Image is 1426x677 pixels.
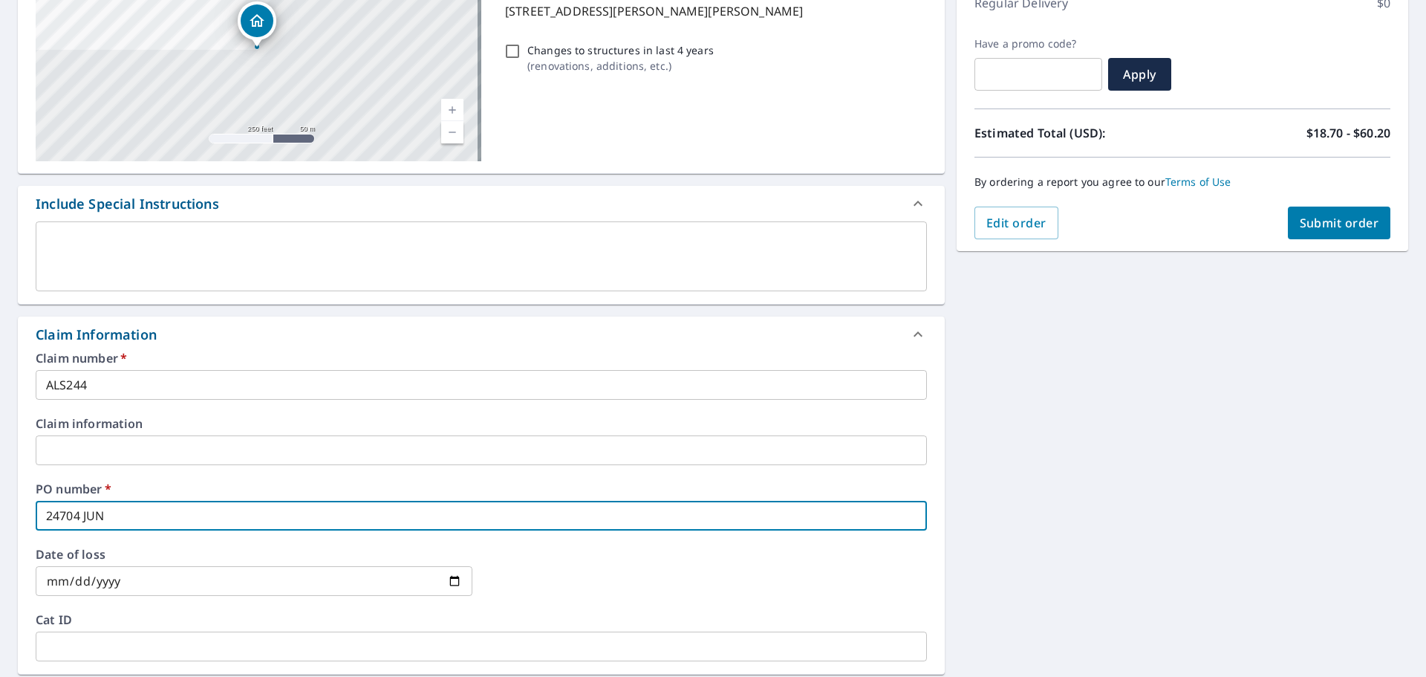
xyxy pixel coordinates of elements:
[36,614,927,626] label: Cat ID
[505,2,921,20] p: [STREET_ADDRESS][PERSON_NAME][PERSON_NAME]
[974,207,1058,239] button: Edit order
[18,317,945,352] div: Claim Information
[36,548,472,560] label: Date of loss
[974,175,1390,189] p: By ordering a report you agree to our
[527,58,714,74] p: ( renovations, additions, etc. )
[1165,175,1231,189] a: Terms of Use
[1288,207,1391,239] button: Submit order
[1120,66,1159,82] span: Apply
[1300,215,1379,231] span: Submit order
[36,352,927,364] label: Claim number
[1108,58,1171,91] button: Apply
[18,186,945,221] div: Include Special Instructions
[36,194,219,214] div: Include Special Instructions
[36,418,927,430] label: Claim information
[36,325,157,345] div: Claim Information
[441,121,463,143] a: Current Level 17, Zoom Out
[441,99,463,121] a: Current Level 17, Zoom In
[1306,124,1390,142] p: $18.70 - $60.20
[527,42,714,58] p: Changes to structures in last 4 years
[974,37,1102,51] label: Have a promo code?
[238,1,276,48] div: Dropped pin, building 1, Residential property, 24704 Juniper Rd Underwood, IA 51576
[36,483,927,495] label: PO number
[986,215,1046,231] span: Edit order
[974,124,1182,142] p: Estimated Total (USD):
